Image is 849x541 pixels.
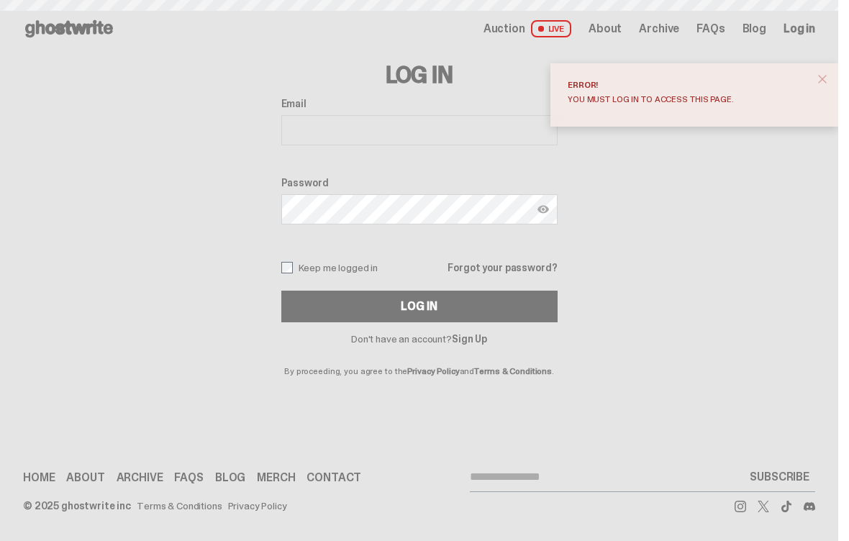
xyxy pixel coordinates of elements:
[174,472,203,483] a: FAQs
[696,23,725,35] a: FAQs
[448,263,557,273] a: Forgot your password?
[809,66,835,92] button: close
[483,23,525,35] span: Auction
[281,344,558,376] p: By proceeding, you agree to the and .
[744,463,815,491] button: SUBSCRIBE
[784,23,815,35] a: Log in
[452,332,487,345] a: Sign Up
[281,334,558,344] p: Don't have an account?
[743,23,766,35] a: Blog
[281,98,558,109] label: Email
[66,472,104,483] a: About
[281,177,558,188] label: Password
[474,365,552,377] a: Terms & Conditions
[23,501,131,511] div: © 2025 ghostwrite inc
[589,23,622,35] a: About
[639,23,679,35] a: Archive
[281,262,293,273] input: Keep me logged in
[23,472,55,483] a: Home
[401,301,437,312] div: Log In
[568,95,809,104] div: You must log in to access this page.
[281,262,378,273] label: Keep me logged in
[407,365,459,377] a: Privacy Policy
[307,472,361,483] a: Contact
[137,501,222,511] a: Terms & Conditions
[483,20,571,37] a: Auction LIVE
[257,472,295,483] a: Merch
[537,204,549,215] img: Show password
[117,472,163,483] a: Archive
[281,63,558,86] h3: Log In
[568,81,809,89] div: Error!
[228,501,287,511] a: Privacy Policy
[215,472,245,483] a: Blog
[281,291,558,322] button: Log In
[531,20,572,37] span: LIVE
